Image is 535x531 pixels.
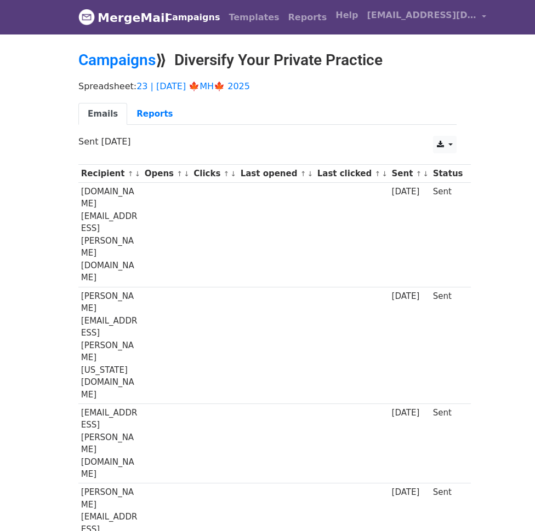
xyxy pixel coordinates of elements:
[430,403,465,483] td: Sent
[78,183,142,287] td: [DOMAIN_NAME][EMAIL_ADDRESS][PERSON_NAME][DOMAIN_NAME]
[416,170,422,178] a: ↑
[78,51,457,70] h2: ⟫ Diversify Your Private Practice
[392,486,428,499] div: [DATE]
[392,290,428,303] div: [DATE]
[362,4,491,30] a: [EMAIL_ADDRESS][DOMAIN_NAME]
[315,165,389,183] th: Last clicked
[78,287,142,403] td: [PERSON_NAME][EMAIL_ADDRESS][PERSON_NAME][US_STATE][DOMAIN_NAME]
[392,407,428,419] div: [DATE]
[177,170,183,178] a: ↑
[127,103,182,125] a: Reports
[161,7,224,28] a: Campaigns
[184,170,190,178] a: ↓
[430,165,465,183] th: Status
[78,51,156,69] a: Campaigns
[238,165,315,183] th: Last opened
[430,287,465,403] td: Sent
[224,7,283,28] a: Templates
[191,165,237,183] th: Clicks
[392,186,428,198] div: [DATE]
[78,136,457,147] p: Sent [DATE]
[375,170,381,178] a: ↑
[78,80,457,92] p: Spreadsheet:
[142,165,191,183] th: Opens
[128,170,134,178] a: ↑
[78,165,142,183] th: Recipient
[134,170,140,178] a: ↓
[423,170,429,178] a: ↓
[78,6,152,29] a: MergeMail
[367,9,476,22] span: [EMAIL_ADDRESS][DOMAIN_NAME]
[284,7,332,28] a: Reports
[307,170,313,178] a: ↓
[136,81,250,91] a: 23 | [DATE] 🍁MH🍁 2025
[382,170,388,178] a: ↓
[331,4,362,26] a: Help
[78,103,127,125] a: Emails
[389,165,430,183] th: Sent
[230,170,236,178] a: ↓
[430,183,465,287] td: Sent
[224,170,230,178] a: ↑
[300,170,306,178] a: ↑
[78,403,142,483] td: [EMAIL_ADDRESS][PERSON_NAME][DOMAIN_NAME]
[78,9,95,25] img: MergeMail logo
